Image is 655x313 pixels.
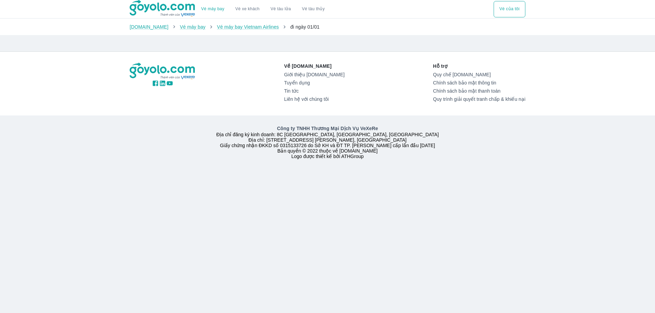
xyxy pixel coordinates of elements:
[296,1,330,17] button: Vé tàu thủy
[284,80,345,85] a: Tuyển dụng
[201,6,224,12] a: Vé máy bay
[433,88,525,94] a: Chính sách bảo mật thanh toán
[130,63,196,80] img: logo
[130,24,169,30] a: [DOMAIN_NAME]
[284,63,345,69] p: Về [DOMAIN_NAME]
[217,24,279,30] a: Vé máy bay Vietnam Airlines
[130,24,525,30] nav: breadcrumb
[290,24,320,30] span: đi ngày 01/01
[196,1,330,17] div: choose transportation mode
[433,80,525,85] a: Chính sách bảo mật thông tin
[433,72,525,77] a: Quy chế [DOMAIN_NAME]
[433,63,525,69] p: Hỗ trợ
[235,6,260,12] a: Vé xe khách
[180,24,205,30] a: Vé máy bay
[284,72,345,77] a: Giới thiệu [DOMAIN_NAME]
[494,1,525,17] div: choose transportation mode
[265,1,296,17] a: Vé tàu lửa
[131,125,524,132] p: Công ty TNHH Thương Mại Dịch Vụ VeXeRe
[284,88,345,94] a: Tin tức
[126,125,529,159] div: Địa chỉ đăng ký kinh doanh: 8C [GEOGRAPHIC_DATA], [GEOGRAPHIC_DATA], [GEOGRAPHIC_DATA] Địa chỉ: [...
[433,96,525,102] a: Quy trình giải quyết tranh chấp & khiếu nại
[284,96,345,102] a: Liên hệ với chúng tôi
[494,1,525,17] button: Vé của tôi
